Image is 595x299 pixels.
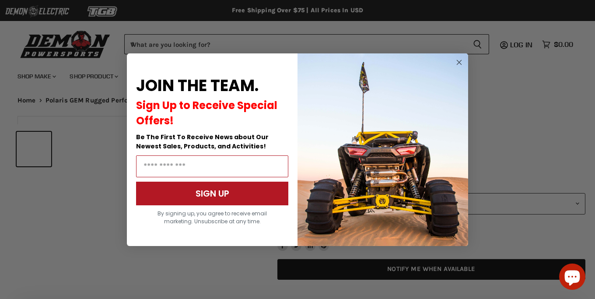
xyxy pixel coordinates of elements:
[136,182,288,205] button: SIGN UP
[454,57,465,68] button: Close dialog
[297,53,468,246] img: a9095488-b6e7-41ba-879d-588abfab540b.jpeg
[136,155,288,177] input: Email Address
[136,98,277,128] span: Sign Up to Receive Special Offers!
[136,74,259,97] span: JOIN THE TEAM.
[556,264,588,292] inbox-online-store-chat: Shopify online store chat
[136,133,269,151] span: Be The First To Receive News about Our Newest Sales, Products, and Activities!
[157,210,267,225] span: By signing up, you agree to receive email marketing. Unsubscribe at any time.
